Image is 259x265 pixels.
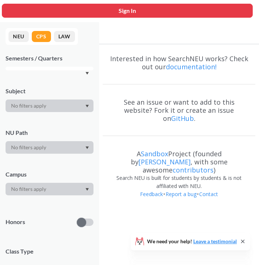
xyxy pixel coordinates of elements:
[103,174,255,190] div: Search NEU is built for students by students & is not affiliated with NEU.
[6,100,93,112] div: Dropdown arrow
[6,87,93,95] div: Subject
[54,31,75,42] button: LAW
[193,238,237,244] a: Leave a testimonial
[103,91,255,129] div: See an issue or want to add to this website? Fork it or create an issue on .
[85,188,89,191] svg: Dropdown arrow
[6,183,93,195] div: Dropdown arrow
[85,105,89,108] svg: Dropdown arrow
[103,143,255,174] div: A Project (founded by , with some awesome )
[6,247,93,255] span: Class Type
[8,31,29,42] button: NEU
[140,191,163,198] a: Feedback
[139,157,191,166] a: [PERSON_NAME]
[199,191,218,198] a: Contact
[85,146,89,149] svg: Dropdown arrow
[173,165,214,174] a: contributors
[6,54,93,62] div: Semesters / Quarters
[6,170,93,178] div: Campus
[141,149,168,158] a: Sandbox
[32,31,51,42] button: CPS
[166,62,217,71] a: documentation!
[2,4,253,18] button: Sign In
[171,114,194,123] a: GitHub
[103,190,255,209] div: • •
[6,141,93,154] div: Dropdown arrow
[147,239,237,244] span: We need your help!
[85,72,89,75] svg: Dropdown arrow
[6,129,93,137] div: NU Path
[165,191,197,198] a: Report a bug
[6,218,25,226] p: Honors
[103,48,255,77] div: Interested in how SearchNEU works? Check out our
